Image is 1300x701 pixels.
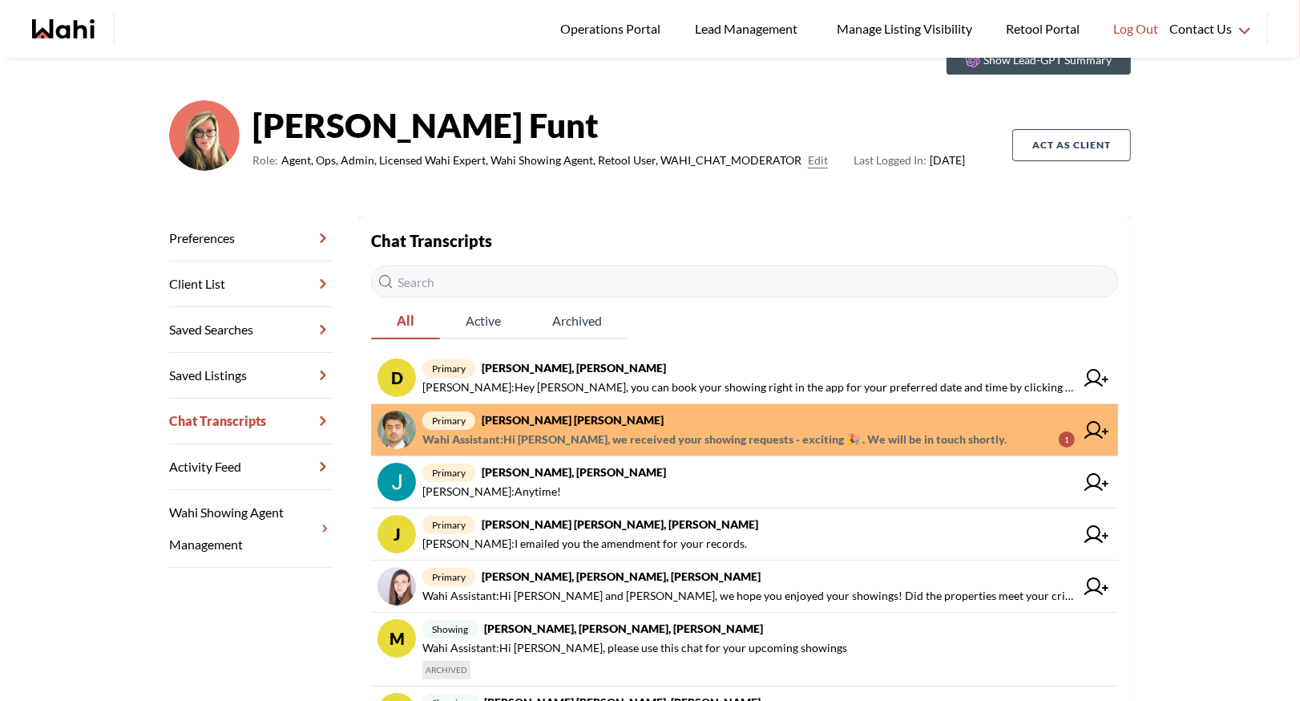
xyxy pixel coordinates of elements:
[377,463,416,501] img: chat avatar
[377,515,416,553] div: J
[484,622,763,635] strong: [PERSON_NAME], [PERSON_NAME], [PERSON_NAME]
[854,153,927,167] span: Last Logged In:
[169,399,333,444] a: Chat Transcripts
[169,307,333,353] a: Saved Searches
[440,304,527,338] span: Active
[527,304,628,339] button: Archived
[527,304,628,338] span: Archived
[169,216,333,261] a: Preferences
[482,569,761,583] strong: [PERSON_NAME], [PERSON_NAME], [PERSON_NAME]
[169,261,333,307] a: Client List
[377,359,416,397] div: D
[422,534,747,553] span: [PERSON_NAME] : I emailed you the amendment for your records.
[482,517,758,531] strong: [PERSON_NAME] [PERSON_NAME], [PERSON_NAME]
[371,561,1118,613] a: primary[PERSON_NAME], [PERSON_NAME], [PERSON_NAME]Wahi Assistant:Hi [PERSON_NAME] and [PERSON_NAM...
[1059,432,1075,448] div: 1
[281,151,801,170] span: Agent, Ops, Admin, Licensed Wahi Expert, Wahi Showing Agent, Retool User, WAHI_CHAT_MODERATOR
[371,404,1118,456] a: primary[PERSON_NAME] [PERSON_NAME]Wahi Assistant:Hi [PERSON_NAME], we received your showing reque...
[422,620,478,638] span: showing
[371,304,440,338] span: All
[371,265,1118,298] input: Search
[422,586,1075,606] span: Wahi Assistant : Hi [PERSON_NAME] and [PERSON_NAME], we hope you enjoyed your showings! Did the p...
[1012,129,1131,161] button: Act as Client
[560,18,666,39] span: Operations Portal
[482,413,664,427] strong: [PERSON_NAME] [PERSON_NAME]
[377,567,416,606] img: chat avatar
[371,304,440,339] button: All
[371,456,1118,509] a: primary[PERSON_NAME], [PERSON_NAME][PERSON_NAME]:Anytime!
[422,482,561,501] span: [PERSON_NAME] : Anytime!
[422,464,475,482] span: primary
[377,411,416,449] img: chat avatar
[1113,18,1158,39] span: Log Out
[169,100,240,171] img: ef0591e0ebeb142b.png
[983,52,1112,68] p: Show Lead-GPT Summary
[1006,18,1084,39] span: Retool Portal
[169,353,333,399] a: Saved Listings
[808,151,828,170] button: Edit
[422,411,475,430] span: primary
[854,151,965,170] span: [DATE]
[422,638,847,658] span: Wahi Assistant : Hi [PERSON_NAME], please use this chat for your upcoming showings
[482,465,666,479] strong: [PERSON_NAME], [PERSON_NAME]
[422,568,475,586] span: primary
[482,361,666,375] strong: [PERSON_NAME], [PERSON_NAME]
[371,231,492,250] strong: Chat Transcripts
[422,516,475,534] span: primary
[377,619,416,658] div: M
[422,430,1007,449] span: Wahi Assistant : Hi [PERSON_NAME], we received your showing requests - exciting 🎉 . We will be in...
[422,359,475,378] span: primary
[371,613,1118,687] a: Mshowing[PERSON_NAME], [PERSON_NAME], [PERSON_NAME]Wahi Assistant:Hi [PERSON_NAME], please use th...
[252,151,278,170] span: Role:
[371,352,1118,404] a: Dprimary[PERSON_NAME], [PERSON_NAME][PERSON_NAME]:Hey [PERSON_NAME], you can book your showing ri...
[422,378,1075,397] span: [PERSON_NAME] : Hey [PERSON_NAME], you can book your showing right in the app for your preferred ...
[169,444,333,490] a: Activity Feed
[169,490,333,568] a: Wahi Showing Agent Management
[252,101,965,149] strong: [PERSON_NAME] Funt
[440,304,527,339] button: Active
[832,18,977,39] span: Manage Listing Visibility
[422,661,470,679] span: ARCHIVED
[947,46,1131,75] button: Show Lead-GPT Summary
[695,18,803,39] span: Lead Management
[32,19,95,38] a: Wahi homepage
[371,509,1118,561] a: Jprimary[PERSON_NAME] [PERSON_NAME], [PERSON_NAME][PERSON_NAME]:I emailed you the amendment for y...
